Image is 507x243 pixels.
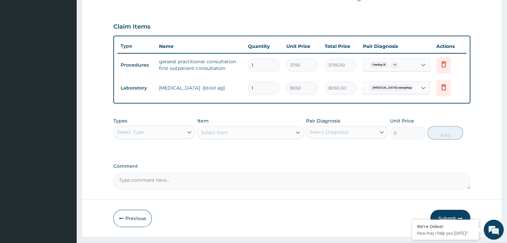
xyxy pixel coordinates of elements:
[156,55,244,75] td: general practitioner consultation first outpatient consultation
[39,77,92,144] span: We're online!
[283,40,321,53] th: Unit Price
[197,118,209,124] label: Item
[369,85,436,91] span: [MEDICAL_DATA]-oesophageal reflux dise...
[117,82,156,94] td: Laboratory
[390,118,414,124] label: Unit Price
[12,33,27,50] img: d_794563401_company_1708531726252_794563401
[306,118,340,124] label: Pair Diagnosis
[390,62,399,68] span: + 1
[321,40,360,53] th: Total Price
[369,62,389,68] span: Feeling ill
[117,40,156,52] th: Type
[360,40,433,53] th: Pair Diagnosis
[156,40,244,53] th: Name
[310,129,349,135] div: Select Diagnosis
[417,223,474,229] div: We're Online!
[245,40,283,53] th: Quantity
[113,163,470,169] label: Comment
[156,81,244,95] td: [MEDICAL_DATA] -[stool ag]
[3,168,127,191] textarea: Type your message and hit 'Enter'
[113,210,152,227] button: Previous
[113,23,150,31] h3: Claim Items
[433,40,466,53] th: Actions
[113,118,127,124] label: Types
[35,37,112,46] div: Chat with us now
[117,59,156,71] td: Procedures
[117,129,144,135] div: Select Type
[427,126,463,139] button: Add
[430,210,470,227] button: Submit
[109,3,125,19] div: Minimize live chat window
[417,230,474,236] p: How may I help you today?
